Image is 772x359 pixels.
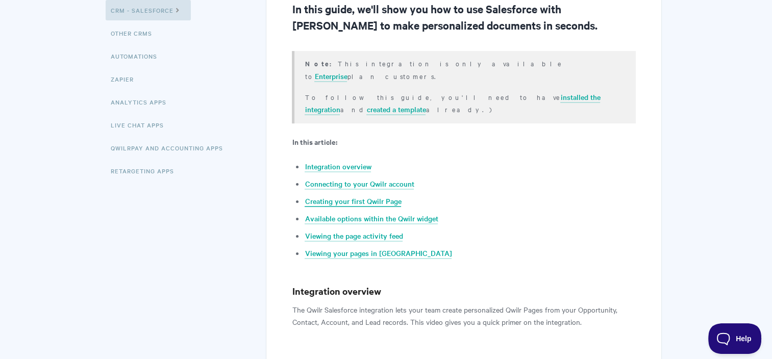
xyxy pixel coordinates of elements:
a: Viewing the page activity feed [305,230,403,242]
p: To follow this guide, you'll need to have and already.) [305,91,622,115]
a: Live Chat Apps [111,115,171,135]
a: Available options within the Qwilr widget [305,213,438,224]
a: Connecting to your Qwilr account [305,178,414,190]
h3: Integration overview [292,284,635,298]
a: Other CRMs [111,23,160,43]
a: Integration overview [305,161,371,172]
a: Automations [111,46,165,66]
a: Enterprise [314,71,347,82]
a: Viewing your pages in [GEOGRAPHIC_DATA] [305,248,452,259]
a: installed the integration [305,92,600,115]
iframe: Toggle Customer Support [708,323,762,354]
strong: Note: [305,59,337,68]
h2: In this guide, we'll show you how to use Salesforce with [PERSON_NAME] to make personalized docum... [292,1,635,33]
a: Retargeting Apps [111,161,182,181]
b: In this article: [292,136,337,147]
p: This integration is only available to plan customers. [305,57,622,82]
a: Creating your first Qwilr Page [305,196,401,207]
a: Zapier [111,69,141,89]
p: The Qwilr Salesforce integration lets your team create personalized Qwilr Pages from your Opportu... [292,303,635,328]
a: created a template [366,104,426,115]
a: Analytics Apps [111,92,174,112]
a: QwilrPay and Accounting Apps [111,138,231,158]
